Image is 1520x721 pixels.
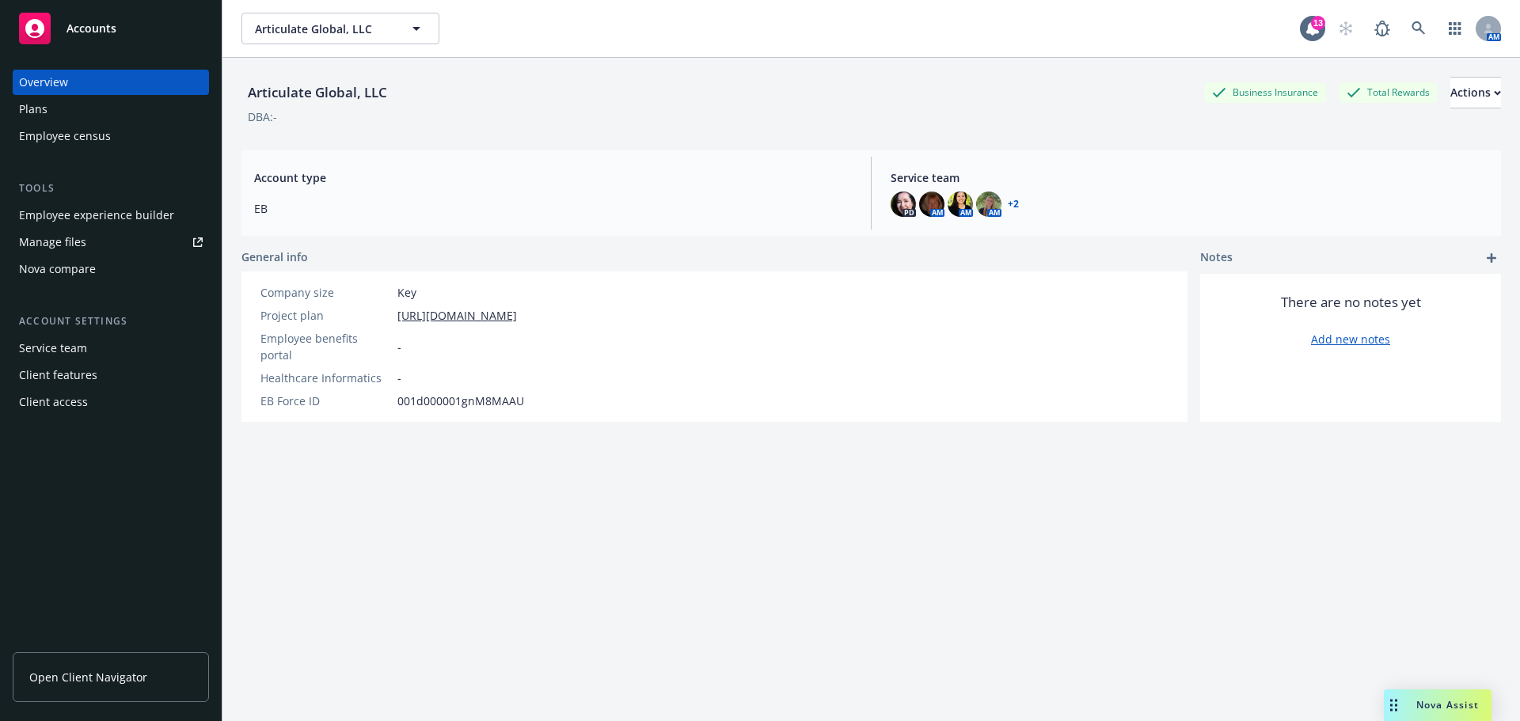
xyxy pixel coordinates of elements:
[241,13,439,44] button: Articulate Global, LLC
[13,180,209,196] div: Tools
[241,249,308,265] span: General info
[13,313,209,329] div: Account settings
[13,97,209,122] a: Plans
[397,339,401,355] span: -
[1384,689,1491,721] button: Nova Assist
[19,70,68,95] div: Overview
[1008,199,1019,209] a: +2
[1311,16,1325,30] div: 13
[1311,331,1390,347] a: Add new notes
[397,307,517,324] a: [URL][DOMAIN_NAME]
[19,230,86,255] div: Manage files
[29,669,147,685] span: Open Client Navigator
[397,370,401,386] span: -
[13,123,209,149] a: Employee census
[1200,249,1233,268] span: Notes
[1482,249,1501,268] a: add
[255,21,392,37] span: Articulate Global, LLC
[1281,293,1421,312] span: There are no notes yet
[19,362,97,388] div: Client features
[948,192,973,217] img: photo
[260,370,391,386] div: Healthcare Informatics
[1366,13,1398,44] a: Report a Bug
[397,393,524,409] span: 001d000001gnM8MAAU
[13,230,209,255] a: Manage files
[260,330,391,363] div: Employee benefits portal
[919,192,944,217] img: photo
[1416,698,1479,712] span: Nova Assist
[13,70,209,95] a: Overview
[1450,78,1501,108] div: Actions
[19,203,174,228] div: Employee experience builder
[1384,689,1404,721] div: Drag to move
[13,203,209,228] a: Employee experience builder
[13,362,209,388] a: Client features
[976,192,1001,217] img: photo
[19,97,47,122] div: Plans
[248,108,277,125] div: DBA: -
[260,393,391,409] div: EB Force ID
[1204,82,1326,102] div: Business Insurance
[13,6,209,51] a: Accounts
[254,200,852,217] span: EB
[13,389,209,415] a: Client access
[66,22,116,35] span: Accounts
[19,123,111,149] div: Employee census
[13,256,209,282] a: Nova compare
[241,82,393,103] div: Articulate Global, LLC
[1439,13,1471,44] a: Switch app
[1330,13,1362,44] a: Start snowing
[260,284,391,301] div: Company size
[19,336,87,361] div: Service team
[19,389,88,415] div: Client access
[1403,13,1434,44] a: Search
[397,284,416,301] span: Key
[1339,82,1438,102] div: Total Rewards
[19,256,96,282] div: Nova compare
[1450,77,1501,108] button: Actions
[254,169,852,186] span: Account type
[891,192,916,217] img: photo
[891,169,1488,186] span: Service team
[260,307,391,324] div: Project plan
[13,336,209,361] a: Service team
